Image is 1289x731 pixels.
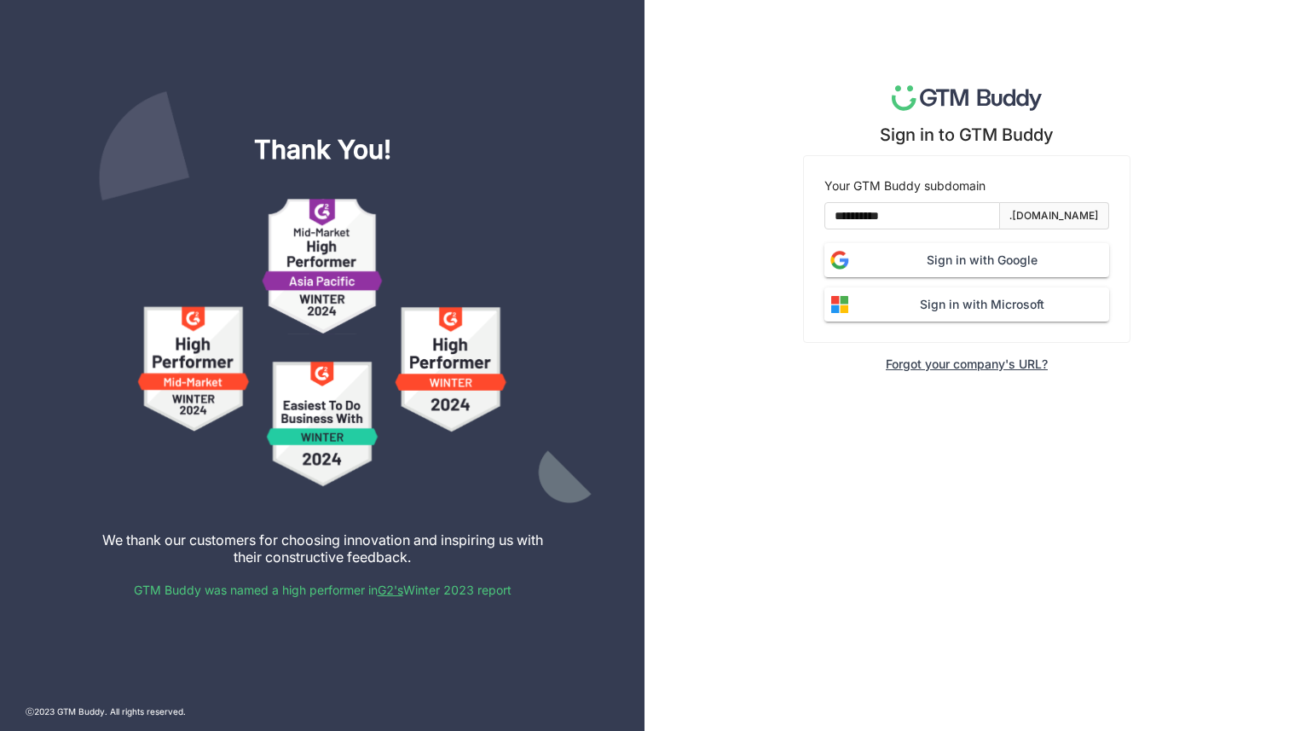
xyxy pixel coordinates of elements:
button: Sign in with Microsoft [824,287,1109,322]
div: .[DOMAIN_NAME] [1009,208,1099,224]
span: Sign in with Google [855,251,1109,270]
a: G2's [378,583,403,597]
img: google_logo.png [824,245,855,276]
div: Sign in to GTM Buddy [880,125,1054,145]
div: Your GTM Buddy subdomain [824,177,1109,195]
div: Forgot your company's URL? [886,357,1048,371]
img: logo [892,85,1043,111]
span: Sign in with Microsoft [855,295,1109,314]
button: Sign in with Google [824,243,1109,277]
img: microsoft.svg [824,289,855,320]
